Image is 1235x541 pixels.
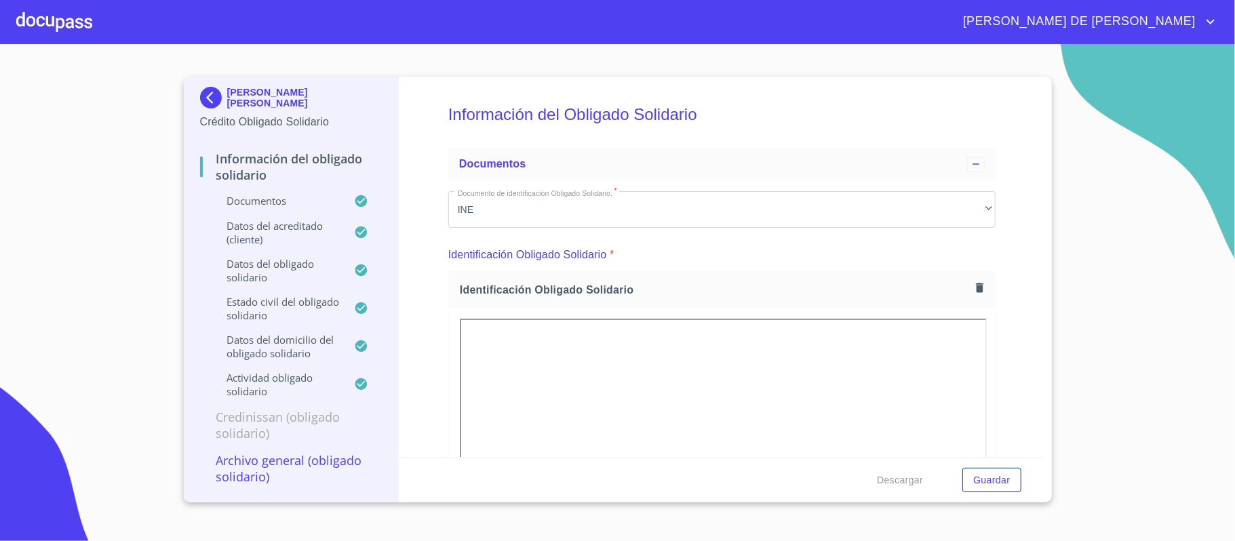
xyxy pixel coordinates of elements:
[200,295,355,322] p: Estado civil del obligado solidario
[200,371,355,398] p: Actividad obligado solidario
[200,87,383,114] div: [PERSON_NAME] [PERSON_NAME]
[200,219,355,246] p: Datos del acreditado (cliente)
[953,11,1219,33] button: account of current user
[459,158,526,169] span: Documentos
[200,409,383,441] p: Credinissan (Obligado Solidario)
[200,452,383,485] p: Archivo General (Obligado Solidario)
[200,257,355,284] p: Datos del obligado solidario
[448,247,607,263] p: Identificación Obligado Solidario
[460,283,971,297] span: Identificación Obligado Solidario
[200,151,383,183] p: Información del Obligado Solidario
[448,148,996,180] div: Documentos
[877,472,923,489] span: Descargar
[448,191,996,228] div: INE
[953,11,1202,33] span: [PERSON_NAME] DE [PERSON_NAME]
[200,194,355,207] p: Documentos
[200,114,383,130] p: Crédito Obligado Solidario
[871,468,928,493] button: Descargar
[962,468,1021,493] button: Guardar
[227,87,383,108] p: [PERSON_NAME] [PERSON_NAME]
[200,333,355,360] p: Datos del Domicilio del Obligado Solidario
[448,87,996,142] h5: Información del Obligado Solidario
[200,87,227,108] img: Docupass spot blue
[973,472,1010,489] span: Guardar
